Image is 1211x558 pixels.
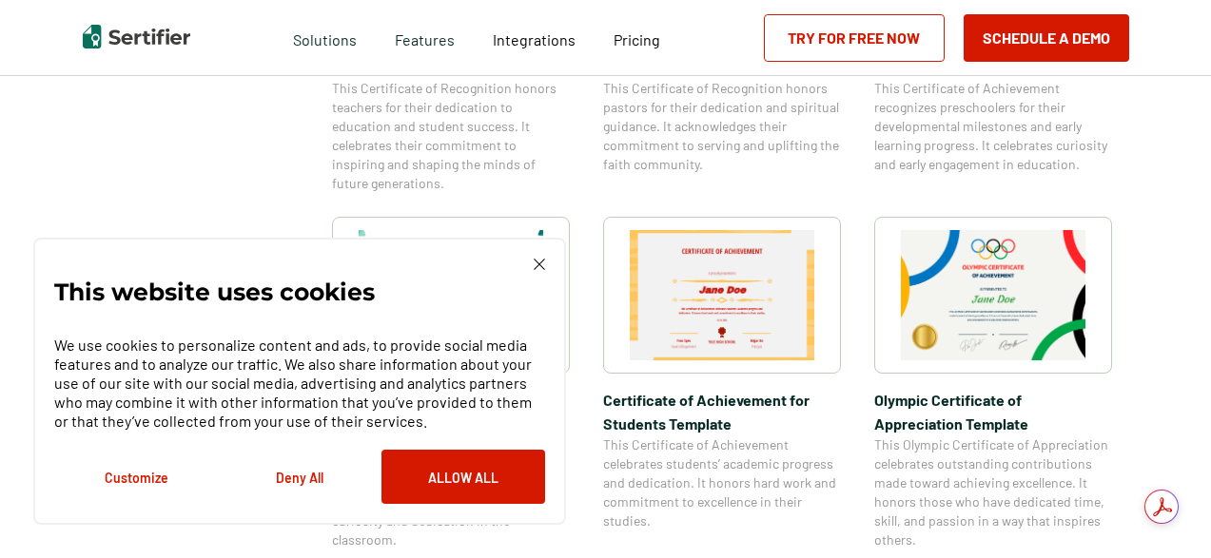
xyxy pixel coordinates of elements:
[218,450,381,504] button: Deny All
[603,79,841,174] span: This Certificate of Recognition honors pastors for their dedication and spiritual guidance. It ac...
[1116,467,1211,558] iframe: Chat Widget
[630,230,814,360] img: Certificate of Achievement for Students Template
[874,217,1112,549] a: Olympic Certificate of Appreciation​ TemplateOlympic Certificate of Appreciation​ TemplateThis Ol...
[359,230,543,360] img: Certificate of Achievement for Elementary Students Template
[381,450,545,504] button: Allow All
[603,435,841,530] span: This Certificate of Achievement celebrates students’ academic progress and dedication. It honors ...
[83,25,190,48] img: Sertifier | Digital Credentialing Platform
[54,450,218,504] button: Customize
[603,217,841,549] a: Certificate of Achievement for Students TemplateCertificate of Achievement for Students TemplateT...
[764,14,945,62] a: Try for Free Now
[534,259,545,270] img: Cookie Popup Close
[293,26,357,49] span: Solutions
[395,26,455,49] span: Features
[964,14,1129,62] button: Schedule a Demo
[614,30,660,48] span: Pricing
[54,336,545,431] p: We use cookies to personalize content and ads, to provide social media features and to analyze ou...
[603,388,841,435] span: Certificate of Achievement for Students Template
[901,230,1085,360] img: Olympic Certificate of Appreciation​ Template
[874,435,1112,549] span: This Olympic Certificate of Appreciation celebrates outstanding contributions made toward achievi...
[493,26,576,49] a: Integrations
[874,79,1112,174] span: This Certificate of Achievement recognizes preschoolers for their developmental milestones and ea...
[332,217,570,549] a: Certificate of Achievement for Elementary Students TemplateCertificate of Achievement for Element...
[874,388,1112,435] span: Olympic Certificate of Appreciation​ Template
[54,282,375,301] p: This website uses cookies
[332,79,570,193] span: This Certificate of Recognition honors teachers for their dedication to education and student suc...
[614,26,660,49] a: Pricing
[493,30,576,48] span: Integrations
